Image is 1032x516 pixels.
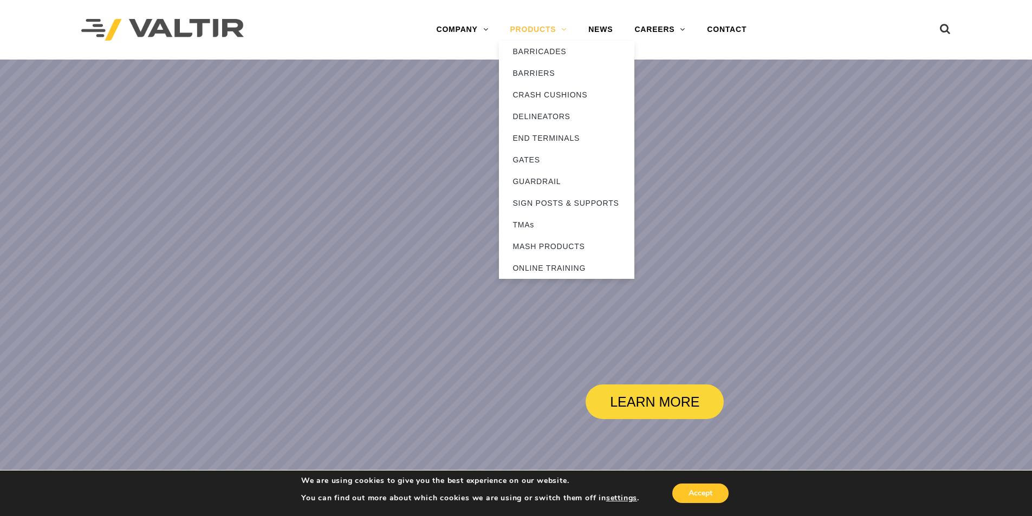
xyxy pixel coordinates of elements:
[499,171,634,192] a: GUARDRAIL
[499,192,634,214] a: SIGN POSTS & SUPPORTS
[499,106,634,127] a: DELINEATORS
[81,19,244,41] img: Valtir
[499,214,634,236] a: TMAs
[672,484,729,503] button: Accept
[499,62,634,84] a: BARRIERS
[696,19,757,41] a: CONTACT
[499,127,634,149] a: END TERMINALS
[577,19,624,41] a: NEWS
[624,19,696,41] a: CAREERS
[499,257,634,279] a: ONLINE TRAINING
[425,19,499,41] a: COMPANY
[301,493,639,503] p: You can find out more about which cookies we are using or switch them off in .
[499,84,634,106] a: CRASH CUSHIONS
[499,41,634,62] a: BARRICADES
[586,384,724,419] a: LEARN MORE
[499,19,577,41] a: PRODUCTS
[499,236,634,257] a: MASH PRODUCTS
[606,493,637,503] button: settings
[499,149,634,171] a: GATES
[301,476,639,486] p: We are using cookies to give you the best experience on our website.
